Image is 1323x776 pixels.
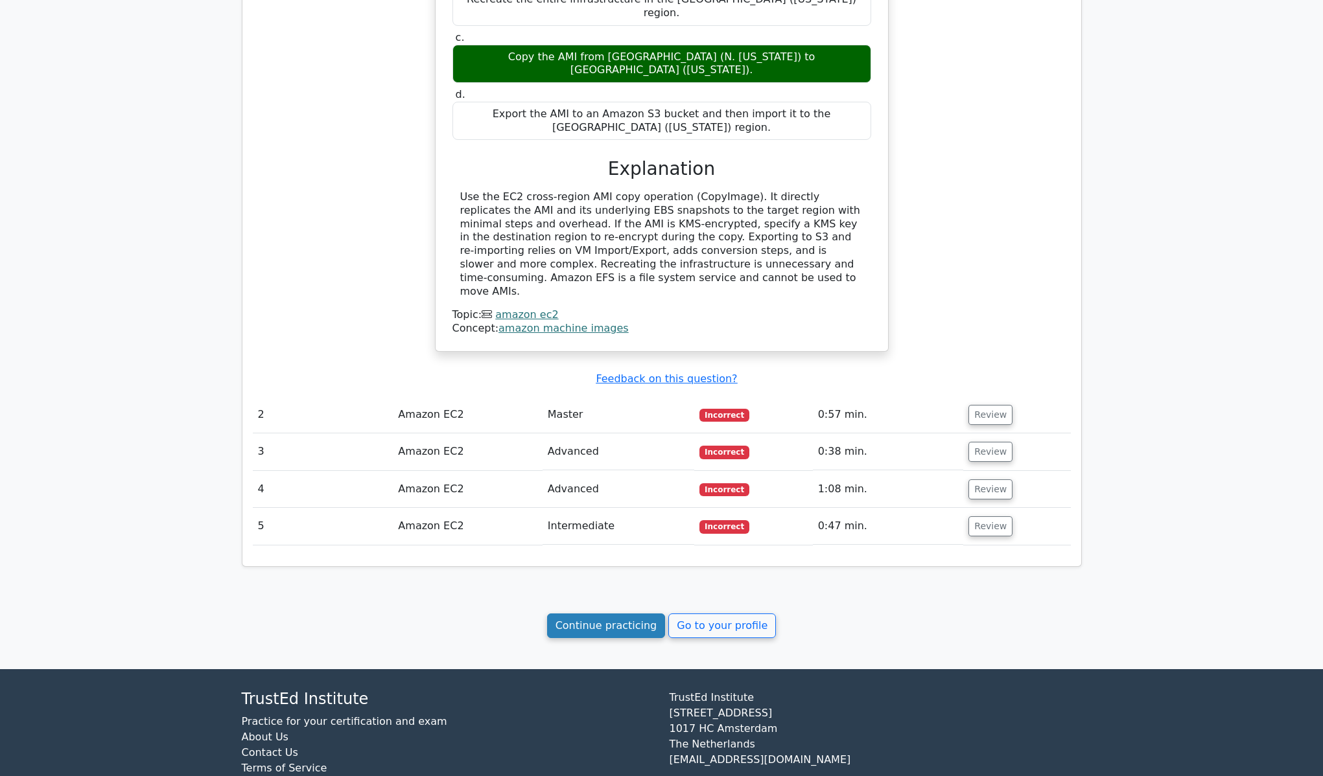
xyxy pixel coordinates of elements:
[393,396,542,433] td: Amazon EC2
[242,690,654,709] h4: TrustEd Institute
[452,45,871,84] div: Copy the AMI from [GEOGRAPHIC_DATA] (N. [US_STATE]) to [GEOGRAPHIC_DATA] ([US_STATE]).
[253,508,393,545] td: 5
[242,731,288,743] a: About Us
[498,322,629,334] a: amazon machine images
[543,508,694,545] td: Intermediate
[543,433,694,470] td: Advanced
[242,746,298,759] a: Contact Us
[393,508,542,545] td: Amazon EC2
[460,190,863,298] div: Use the EC2 cross‑region AMI copy operation (CopyImage). It directly replicates the AMI and its u...
[456,31,465,43] span: c.
[242,762,327,774] a: Terms of Service
[242,715,447,727] a: Practice for your certification and exam
[452,308,871,322] div: Topic:
[699,409,749,422] span: Incorrect
[813,396,964,433] td: 0:57 min.
[596,372,737,385] a: Feedback on this question?
[393,471,542,508] td: Amazon EC2
[813,508,964,545] td: 0:47 min.
[968,442,1013,462] button: Review
[495,308,558,321] a: amazon ec2
[813,433,964,470] td: 0:38 min.
[699,520,749,533] span: Incorrect
[253,396,393,433] td: 2
[813,471,964,508] td: 1:08 min.
[456,88,465,100] span: d.
[253,471,393,508] td: 4
[699,446,749,459] span: Incorrect
[968,405,1013,425] button: Review
[968,479,1013,499] button: Review
[393,433,542,470] td: Amazon EC2
[452,102,871,141] div: Export the AMI to an Amazon S3 bucket and then import it to the [GEOGRAPHIC_DATA] ([US_STATE]) re...
[452,322,871,336] div: Concept:
[699,483,749,496] span: Incorrect
[547,613,666,638] a: Continue practicing
[460,158,863,180] h3: Explanation
[968,516,1013,536] button: Review
[543,471,694,508] td: Advanced
[668,613,776,638] a: Go to your profile
[253,433,393,470] td: 3
[543,396,694,433] td: Master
